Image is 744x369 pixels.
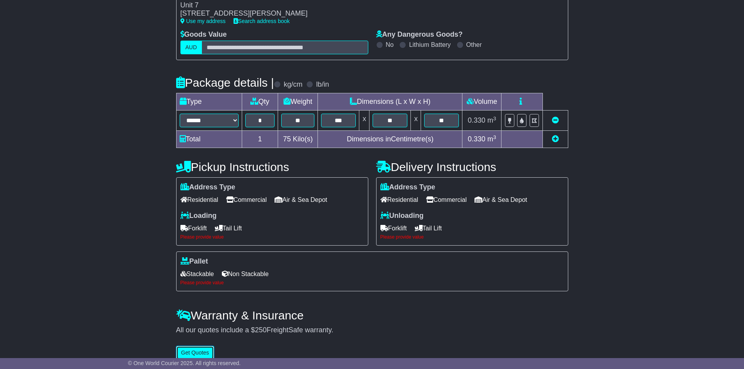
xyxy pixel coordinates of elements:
[242,93,278,111] td: Qty
[426,194,467,206] span: Commercial
[411,111,421,131] td: x
[380,212,424,220] label: Unloading
[409,41,451,48] label: Lithium Battery
[176,309,568,322] h4: Warranty & Insurance
[176,160,368,173] h4: Pickup Instructions
[176,326,568,335] div: All our quotes include a $ FreightSafe warranty.
[176,131,242,148] td: Total
[255,326,267,334] span: 250
[415,222,442,234] span: Tail Lift
[493,134,496,140] sup: 3
[180,1,354,10] div: Unit 7
[376,160,568,173] h4: Delivery Instructions
[552,135,559,143] a: Add new item
[180,212,217,220] label: Loading
[176,76,274,89] h4: Package details |
[376,30,463,39] label: Any Dangerous Goods?
[242,131,278,148] td: 1
[318,131,462,148] td: Dimensions in Centimetre(s)
[466,41,482,48] label: Other
[226,194,267,206] span: Commercial
[180,18,226,24] a: Use my address
[128,360,241,366] span: © One World Courier 2025. All rights reserved.
[180,222,207,234] span: Forklift
[180,9,354,18] div: [STREET_ADDRESS][PERSON_NAME]
[278,131,318,148] td: Kilo(s)
[380,222,407,234] span: Forklift
[180,30,227,39] label: Goods Value
[180,280,564,285] div: Please provide value
[176,346,214,360] button: Get Quotes
[468,116,485,124] span: 0.330
[380,183,435,192] label: Address Type
[180,41,202,54] label: AUD
[284,80,302,89] label: kg/cm
[359,111,369,131] td: x
[487,116,496,124] span: m
[316,80,329,89] label: lb/in
[180,257,208,266] label: Pallet
[215,222,242,234] span: Tail Lift
[380,194,418,206] span: Residential
[222,268,269,280] span: Non Stackable
[278,93,318,111] td: Weight
[318,93,462,111] td: Dimensions (L x W x H)
[380,234,564,240] div: Please provide value
[180,194,218,206] span: Residential
[493,116,496,121] sup: 3
[475,194,527,206] span: Air & Sea Depot
[180,268,214,280] span: Stackable
[468,135,485,143] span: 0.330
[552,116,559,124] a: Remove this item
[180,183,236,192] label: Address Type
[283,135,291,143] span: 75
[234,18,290,24] a: Search address book
[275,194,327,206] span: Air & Sea Depot
[176,93,242,111] td: Type
[180,234,364,240] div: Please provide value
[386,41,394,48] label: No
[487,135,496,143] span: m
[462,93,501,111] td: Volume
